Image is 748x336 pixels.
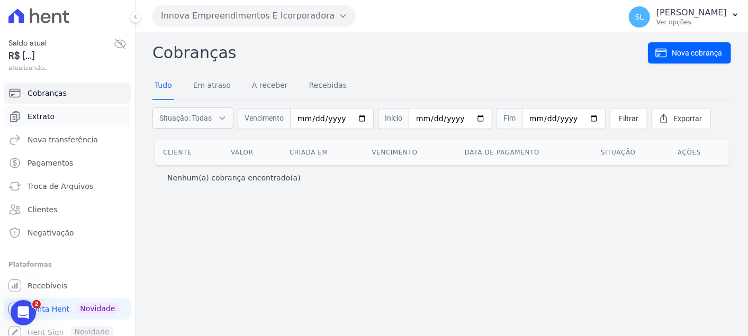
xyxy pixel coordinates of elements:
[152,5,356,26] button: Innova Empreendimentos E Icorporadora
[28,280,67,291] span: Recebíveis
[4,129,131,150] a: Nova transferência
[28,111,55,122] span: Extrato
[610,108,647,129] a: Filtrar
[307,72,349,100] a: Recebidas
[8,258,127,271] div: Plataformas
[28,204,57,215] span: Clientes
[656,18,727,26] p: Ver opções
[619,113,638,124] span: Filtrar
[4,152,131,174] a: Pagamentos
[222,140,281,165] th: Valor
[28,181,93,192] span: Troca de Arquivos
[4,106,131,127] a: Extrato
[673,113,702,124] span: Exportar
[592,140,669,165] th: Situação
[672,48,722,58] span: Nova cobrança
[4,199,131,220] a: Clientes
[635,13,644,21] span: SL
[76,303,119,314] span: Novidade
[648,42,731,63] a: Nova cobrança
[4,83,131,104] a: Cobranças
[4,275,131,296] a: Recebíveis
[497,108,522,129] span: Fim
[281,140,364,165] th: Criada em
[4,176,131,197] a: Troca de Arquivos
[152,41,648,65] h2: Cobranças
[167,172,301,183] p: Nenhum(a) cobrança encontrado(a)
[4,298,131,320] a: Conta Hent Novidade
[652,108,711,129] a: Exportar
[28,228,74,238] span: Negativação
[656,7,727,18] p: [PERSON_NAME]
[8,49,114,63] span: R$ [...]
[152,107,233,129] button: Situação: Todas
[8,63,114,72] span: atualizando...
[669,140,729,165] th: Ações
[8,38,114,49] span: Saldo atual
[4,222,131,243] a: Negativação
[250,72,290,100] a: A receber
[159,113,212,123] span: Situação: Todas
[191,72,233,100] a: Em atraso
[28,158,73,168] span: Pagamentos
[620,2,748,32] button: SL [PERSON_NAME] Ver opções
[155,140,222,165] th: Cliente
[152,72,174,100] a: Tudo
[11,300,36,325] iframe: Intercom live chat
[378,108,409,129] span: Início
[28,88,67,98] span: Cobranças
[32,300,41,308] span: 2
[28,134,98,145] span: Nova transferência
[28,304,69,314] span: Conta Hent
[456,140,592,165] th: Data de pagamento
[363,140,456,165] th: Vencimento
[238,108,290,129] span: Vencimento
